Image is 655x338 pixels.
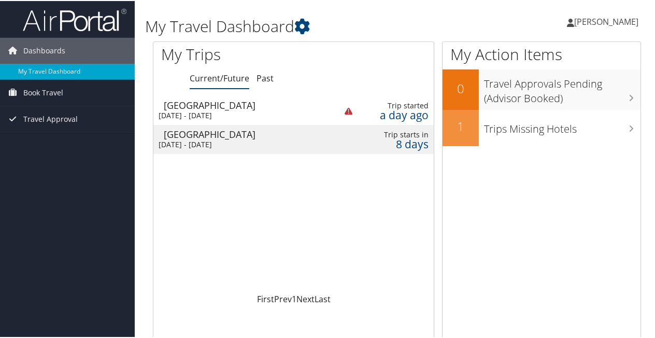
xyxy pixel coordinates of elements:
h1: My Travel Dashboard [145,15,481,36]
div: 8 days [363,138,429,148]
a: Last [315,292,331,304]
a: First [257,292,274,304]
span: [PERSON_NAME] [574,15,638,26]
img: alert-flat-solid-warning.png [345,106,352,114]
a: Past [257,72,274,83]
h3: Travel Approvals Pending (Advisor Booked) [484,71,640,105]
div: a day ago [363,109,429,119]
a: 1 [292,292,296,304]
img: airportal-logo.png [23,7,126,31]
a: Prev [274,292,292,304]
div: [DATE] - [DATE] [159,110,321,119]
a: 0Travel Approvals Pending (Advisor Booked) [443,68,640,108]
div: Trip started [363,100,429,109]
h1: My Trips [161,43,309,64]
div: [DATE] - [DATE] [159,139,321,148]
div: Trip starts in [363,129,429,138]
div: [GEOGRAPHIC_DATA] [164,129,326,138]
span: Travel Approval [23,105,78,131]
a: Next [296,292,315,304]
a: [PERSON_NAME] [567,5,649,36]
div: [GEOGRAPHIC_DATA] [164,100,326,109]
span: Dashboards [23,37,65,63]
h1: My Action Items [443,43,640,64]
h2: 1 [443,117,479,134]
h3: Trips Missing Hotels [484,116,640,135]
span: Book Travel [23,79,63,105]
h2: 0 [443,79,479,96]
a: Current/Future [190,72,249,83]
a: 1Trips Missing Hotels [443,109,640,145]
